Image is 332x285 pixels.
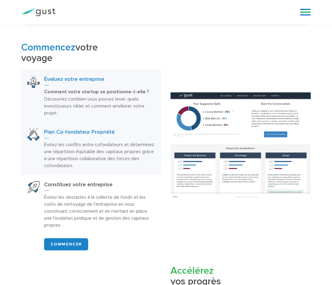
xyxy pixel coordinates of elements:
[21,70,161,122] a: Évaluez votre entrepriseÉvaluez votre entrepriseComment votre startup se positionne-t-elle ? Déco...
[75,42,98,53] font: votre
[27,181,40,193] img: Démarrez votre entreprise
[21,52,53,64] font: voyage
[27,76,40,88] img: Évaluez votre entreprise
[44,89,149,95] font: Comment votre startup se positionne-t-elle ?
[171,92,311,200] img: Relations avec les cofondateurs du plan
[44,181,112,188] font: Constituez votre entreprise
[21,8,55,16] img: Logo Gust
[21,122,161,175] a: Plan Co-fondateur PropriétéPlan Co-fondateur PropriétéÉvitez les conflits entre cofondateurs et d...
[44,194,149,228] font: Évitez les obstacles à la collecte de fonds et les coûts de nettoyage de l'entreprise en vous con...
[44,142,154,168] font: Évitez les conflits entre cofondateurs et déterminez une répartition équitable des capitaux propr...
[44,238,88,250] a: COMMENCER
[27,129,40,141] img: Plan Co-fondateur Propriété
[171,265,214,276] font: Accélérez
[44,76,104,82] font: Évaluez votre entreprise
[21,42,75,53] font: Commencez
[21,175,161,235] a: Démarrez votre entrepriseConstituez votre entrepriseÉvitez les obstacles à la collecte de fonds e...
[44,129,115,135] font: Plan Co-fondateur Propriété
[44,96,144,116] font: Découvrez combien vous pouvez lever, quels investisseurs cibler et comment améliorer votre projet.
[50,242,82,247] font: COMMENCER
